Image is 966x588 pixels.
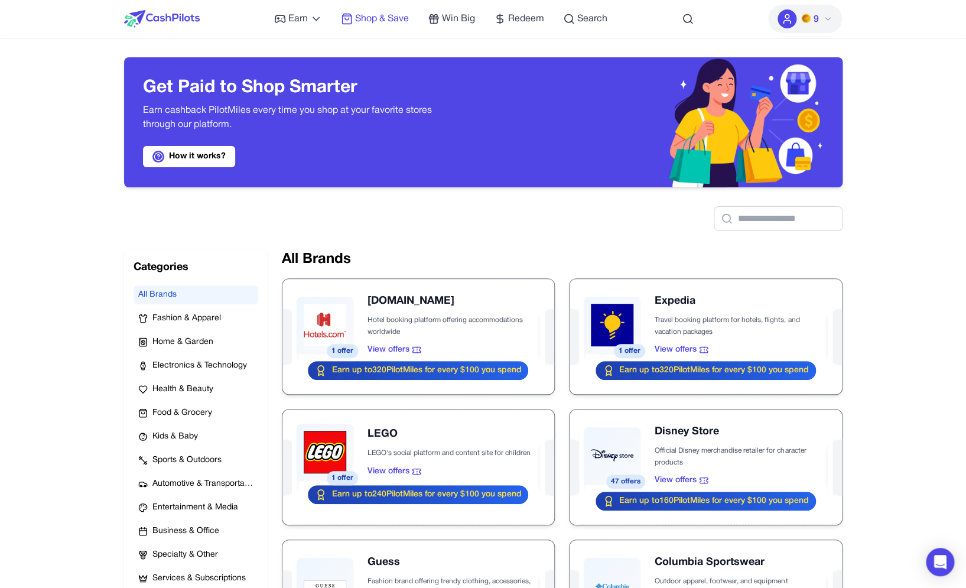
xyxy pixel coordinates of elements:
[134,333,258,352] button: Home & Garden
[355,12,409,26] span: Shop & Save
[494,12,544,26] a: Redeem
[134,404,258,423] button: Food & Grocery
[341,12,409,26] a: Shop & Save
[143,103,464,132] p: Earn cashback PilotMiles every time you shop at your favorite stores through our platform.
[152,478,253,490] span: Automotive & Transportation
[768,5,842,33] button: PMs9
[926,548,954,576] div: Open Intercom Messenger
[134,427,258,446] button: Kids & Baby
[124,10,200,28] img: CashPilots Logo
[152,384,213,395] span: Health & Beauty
[134,498,258,517] button: Entertainment & Media
[134,309,258,328] button: Fashion & Apparel
[134,356,258,375] button: Electronics & Technology
[134,451,258,470] button: Sports & Outdoors
[508,12,544,26] span: Redeem
[152,502,238,514] span: Entertainment & Media
[152,360,247,372] span: Electronics & Technology
[152,313,221,324] span: Fashion & Apparel
[143,77,464,99] h3: Get Paid to Shop Smarter
[134,380,258,399] button: Health & Beauty
[274,12,322,26] a: Earn
[134,285,258,304] button: All Brands
[152,525,219,537] span: Business & Office
[134,259,258,276] h2: Categories
[143,146,235,167] a: How it works?
[442,12,475,26] span: Win Big
[577,12,607,26] span: Search
[134,569,258,588] button: Services & Subscriptions
[152,454,222,466] span: Sports & Outdoors
[288,12,308,26] span: Earn
[483,57,843,187] img: Header decoration
[813,12,818,27] span: 9
[282,250,843,269] h2: All Brands
[428,12,475,26] a: Win Big
[152,336,213,348] span: Home & Garden
[563,12,607,26] a: Search
[801,14,811,23] img: PMs
[152,573,246,584] span: Services & Subscriptions
[134,475,258,493] button: Automotive & Transportation
[152,549,218,561] span: Specialty & Other
[152,431,198,443] span: Kids & Baby
[134,545,258,564] button: Specialty & Other
[152,407,212,419] span: Food & Grocery
[134,522,258,541] button: Business & Office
